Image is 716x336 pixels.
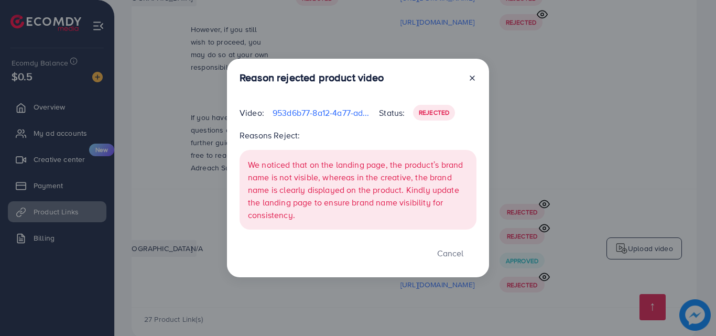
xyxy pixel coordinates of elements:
[248,158,468,221] p: We noticed that on the landing page, the product’s brand name is not visible, whereas in the crea...
[419,108,449,117] span: Rejected
[240,129,476,142] p: Reasons Reject:
[379,106,405,119] p: Status:
[240,106,264,119] p: Video:
[424,242,476,265] button: Cancel
[240,71,384,84] h3: Reason rejected product video
[273,106,371,119] p: 953d6b77-8a12-4a77-adf7-296ac19b96d8-1754916103952.mp4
